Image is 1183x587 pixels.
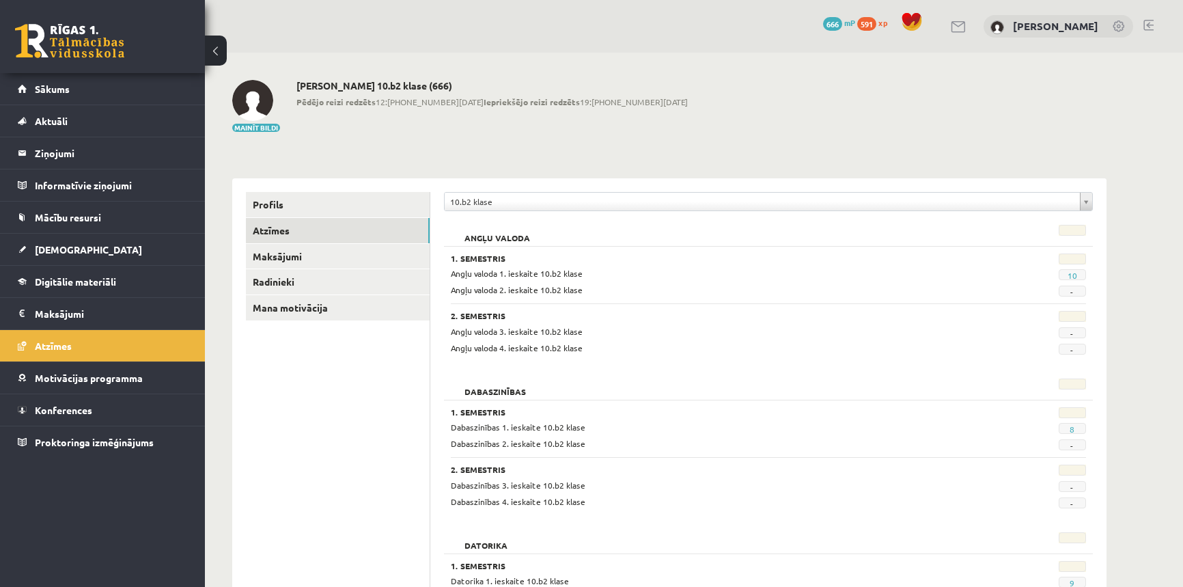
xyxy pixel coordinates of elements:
span: Angļu valoda 1. ieskaite 10.b2 klase [451,268,583,279]
a: Maksājumi [18,298,188,329]
button: Mainīt bildi [232,124,280,132]
img: Ingus Riciks [990,21,1004,34]
h2: [PERSON_NAME] 10.b2 klase (666) [296,80,688,92]
h2: Datorika [451,532,521,546]
b: Pēdējo reizi redzēts [296,96,376,107]
span: Aktuāli [35,115,68,127]
h3: 1. Semestris [451,561,977,571]
b: Iepriekšējo reizi redzēts [484,96,580,107]
span: Dabaszinības 3. ieskaite 10.b2 klase [451,480,585,491]
span: Angļu valoda 4. ieskaite 10.b2 klase [451,342,583,353]
a: Rīgas 1. Tālmācības vidusskola [15,24,124,58]
a: Digitālie materiāli [18,266,188,297]
span: mP [844,17,855,28]
a: 8 [1070,424,1074,435]
span: 12:[PHONE_NUMBER][DATE] 19:[PHONE_NUMBER][DATE] [296,96,688,108]
a: Radinieki [246,269,430,295]
a: Maksājumi [246,244,430,269]
a: Konferences [18,394,188,426]
a: Profils [246,192,430,217]
span: xp [878,17,887,28]
a: [DEMOGRAPHIC_DATA] [18,234,188,265]
a: 10 [1068,270,1077,281]
span: - [1059,327,1086,338]
h3: 1. Semestris [451,254,977,263]
span: Sākums [35,83,70,95]
a: Mācību resursi [18,202,188,233]
span: Digitālie materiāli [35,275,116,288]
a: Atzīmes [246,218,430,243]
a: Proktoringa izmēģinājums [18,426,188,458]
span: 10.b2 klase [450,193,1074,210]
legend: Ziņojumi [35,137,188,169]
span: Datorika 1. ieskaite 10.b2 klase [451,575,569,586]
span: Dabaszinības 4. ieskaite 10.b2 klase [451,496,585,507]
span: - [1059,497,1086,508]
span: Dabaszinības 2. ieskaite 10.b2 klase [451,438,585,449]
span: Atzīmes [35,340,72,352]
span: Dabaszinības 1. ieskaite 10.b2 klase [451,422,585,433]
a: Informatīvie ziņojumi [18,169,188,201]
span: - [1059,344,1086,355]
a: 666 mP [823,17,855,28]
legend: Informatīvie ziņojumi [35,169,188,201]
a: 591 xp [857,17,894,28]
h3: 2. Semestris [451,465,977,474]
img: Ingus Riciks [232,80,273,121]
h2: Dabaszinības [451,379,540,392]
h3: 1. Semestris [451,407,977,417]
span: Angļu valoda 3. ieskaite 10.b2 klase [451,326,583,337]
span: [DEMOGRAPHIC_DATA] [35,243,142,256]
span: 591 [857,17,876,31]
span: - [1059,481,1086,492]
span: Angļu valoda 2. ieskaite 10.b2 klase [451,284,583,295]
a: Sākums [18,73,188,105]
a: Ziņojumi [18,137,188,169]
span: 666 [823,17,842,31]
a: Mana motivācija [246,295,430,320]
a: Atzīmes [18,330,188,361]
span: Mācību resursi [35,211,101,223]
span: Konferences [35,404,92,416]
a: [PERSON_NAME] [1013,19,1098,33]
h2: Angļu valoda [451,225,544,238]
a: 10.b2 klase [445,193,1092,210]
a: Aktuāli [18,105,188,137]
a: Motivācijas programma [18,362,188,394]
span: - [1059,439,1086,450]
span: - [1059,286,1086,297]
legend: Maksājumi [35,298,188,329]
span: Motivācijas programma [35,372,143,384]
h3: 2. Semestris [451,311,977,320]
span: Proktoringa izmēģinājums [35,436,154,448]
